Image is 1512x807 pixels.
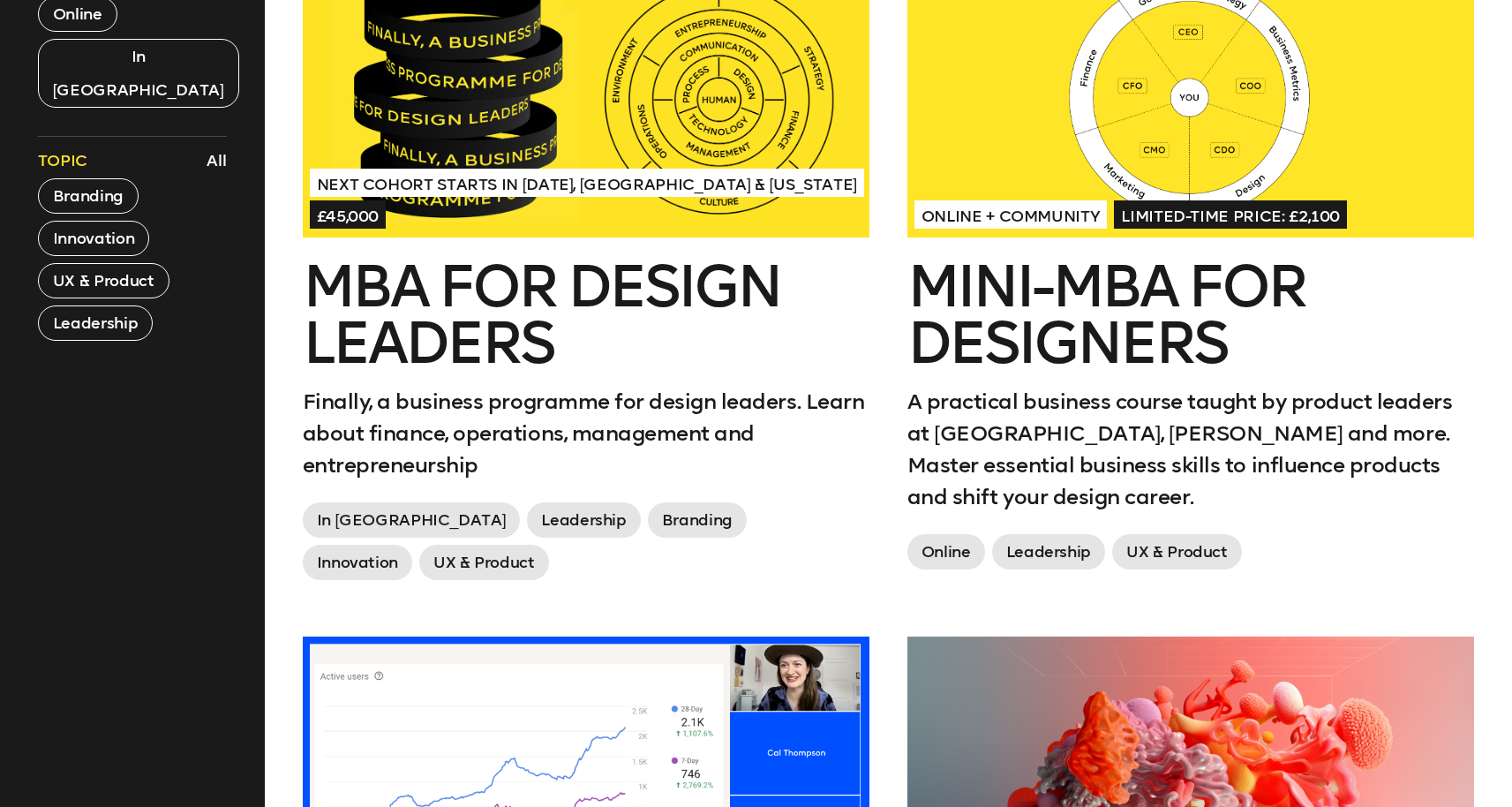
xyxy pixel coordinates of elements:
[38,221,149,256] button: Innovation
[38,39,239,108] button: In [GEOGRAPHIC_DATA]
[907,259,1474,372] h2: Mini-MBA for Designers
[1114,200,1347,229] span: Limited-time price: £2,100
[38,263,169,298] button: UX & Product
[303,502,521,538] span: In [GEOGRAPHIC_DATA]
[303,386,869,481] p: Finally, a business programme for design leaders. Learn about finance, operations, management and...
[310,169,864,197] span: Next Cohort Starts in [DATE], [GEOGRAPHIC_DATA] & [US_STATE]
[310,200,387,229] span: £45,000
[38,178,139,214] button: Branding
[303,545,412,580] span: Innovation
[1112,534,1242,569] span: UX & Product
[907,386,1474,513] p: A practical business course taught by product leaders at [GEOGRAPHIC_DATA], [PERSON_NAME] and mor...
[914,200,1108,229] span: Online + Community
[38,150,87,171] span: Topic
[907,534,985,569] span: Online
[38,305,153,341] button: Leadership
[303,259,869,372] h2: MBA for Design Leaders
[419,545,549,580] span: UX & Product
[202,146,231,176] button: All
[992,534,1105,569] span: Leadership
[527,502,640,538] span: Leadership
[648,502,747,538] span: Branding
